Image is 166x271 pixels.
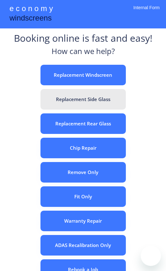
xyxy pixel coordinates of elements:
[40,138,126,158] button: Chip Repair
[133,5,160,19] div: Internal Form
[141,246,161,266] iframe: Button to launch messaging window
[40,113,126,134] button: Replacement Rear Glass
[40,211,126,231] button: Warranty Repair
[52,46,115,60] div: How can we help?
[40,162,126,183] button: Remove Only
[40,65,126,85] button: Replacement Windscreen
[40,186,126,207] button: Fit Only
[40,235,126,256] button: ADAS Recalibration Only
[9,3,53,15] div: e c o n o m y
[40,89,126,110] button: Replacement Side Glass
[9,13,52,25] div: windscreens
[14,32,152,46] div: Booking online is fast and easy!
